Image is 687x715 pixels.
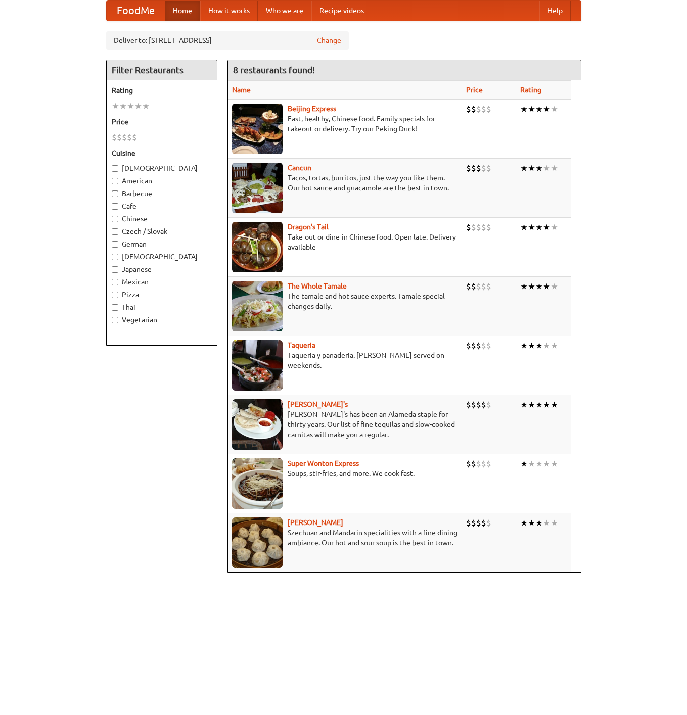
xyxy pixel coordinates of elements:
[232,350,458,370] p: Taqueria y panaderia. [PERSON_NAME] served on weekends.
[122,132,127,143] li: $
[112,203,118,210] input: Cafe
[112,117,212,127] h5: Price
[476,163,481,174] li: $
[486,222,491,233] li: $
[232,340,283,391] img: taqueria.jpg
[232,468,458,479] p: Soups, stir-fries, and more. We cook fast.
[112,132,117,143] li: $
[476,458,481,469] li: $
[539,1,571,21] a: Help
[471,222,476,233] li: $
[258,1,311,21] a: Who we are
[551,399,558,410] li: ★
[528,222,535,233] li: ★
[112,188,212,199] label: Barbecue
[481,222,486,233] li: $
[142,101,150,112] li: ★
[481,399,486,410] li: $
[288,459,359,467] b: Super Wonton Express
[543,399,551,410] li: ★
[520,104,528,115] li: ★
[288,400,348,408] b: [PERSON_NAME]'s
[528,340,535,351] li: ★
[106,31,349,50] div: Deliver to: [STREET_ADDRESS]
[112,178,118,184] input: American
[535,281,543,292] li: ★
[486,458,491,469] li: $
[486,281,491,292] li: $
[486,104,491,115] li: $
[481,340,486,351] li: $
[471,399,476,410] li: $
[311,1,372,21] a: Recipe videos
[520,458,528,469] li: ★
[476,104,481,115] li: $
[551,340,558,351] li: ★
[481,104,486,115] li: $
[481,517,486,529] li: $
[232,281,283,331] img: wholetamale.jpg
[288,341,315,349] a: Taqueria
[112,266,118,273] input: Japanese
[528,163,535,174] li: ★
[535,517,543,529] li: ★
[112,163,212,173] label: [DEMOGRAPHIC_DATA]
[486,340,491,351] li: $
[232,291,458,311] p: The tamale and hot sauce experts. Tamale special changes daily.
[119,101,127,112] li: ★
[127,132,132,143] li: $
[466,163,471,174] li: $
[535,399,543,410] li: ★
[112,241,118,248] input: German
[117,132,122,143] li: $
[543,281,551,292] li: ★
[551,163,558,174] li: ★
[165,1,200,21] a: Home
[288,164,311,172] a: Cancun
[543,517,551,529] li: ★
[535,163,543,174] li: ★
[481,163,486,174] li: $
[471,517,476,529] li: $
[232,399,283,450] img: pedros.jpg
[134,101,142,112] li: ★
[232,114,458,134] p: Fast, healthy, Chinese food. Family specials for takeout or delivery. Try our Peking Duck!
[520,517,528,529] li: ★
[466,340,471,351] li: $
[112,264,212,274] label: Japanese
[476,399,481,410] li: $
[112,101,119,112] li: ★
[528,281,535,292] li: ★
[551,517,558,529] li: ★
[486,517,491,529] li: $
[127,101,134,112] li: ★
[471,163,476,174] li: $
[520,281,528,292] li: ★
[232,458,283,509] img: superwonton.jpg
[551,281,558,292] li: ★
[288,105,336,113] a: Beijing Express
[543,104,551,115] li: ★
[551,222,558,233] li: ★
[528,104,535,115] li: ★
[466,458,471,469] li: $
[112,148,212,158] h5: Cuisine
[466,104,471,115] li: $
[112,302,212,312] label: Thai
[232,104,283,154] img: beijing.jpg
[520,163,528,174] li: ★
[112,304,118,311] input: Thai
[112,201,212,211] label: Cafe
[535,340,543,351] li: ★
[528,517,535,529] li: ★
[112,292,118,298] input: Pizza
[112,85,212,96] h5: Rating
[528,399,535,410] li: ★
[200,1,258,21] a: How it works
[543,163,551,174] li: ★
[476,281,481,292] li: $
[288,282,347,290] a: The Whole Tamale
